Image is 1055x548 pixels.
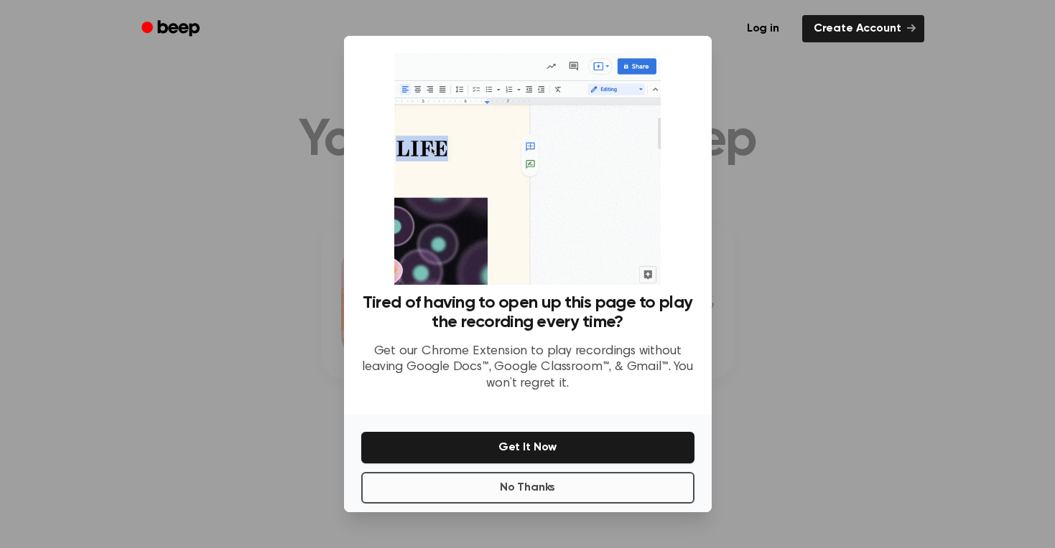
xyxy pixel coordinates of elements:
[802,15,924,42] a: Create Account
[131,15,213,43] a: Beep
[733,12,794,45] a: Log in
[361,344,694,392] p: Get our Chrome Extension to play recordings without leaving Google Docs™, Google Classroom™, & Gm...
[361,432,694,463] button: Get It Now
[361,293,694,332] h3: Tired of having to open up this page to play the recording every time?
[394,53,661,285] img: Beep extension in action
[361,472,694,504] button: No Thanks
